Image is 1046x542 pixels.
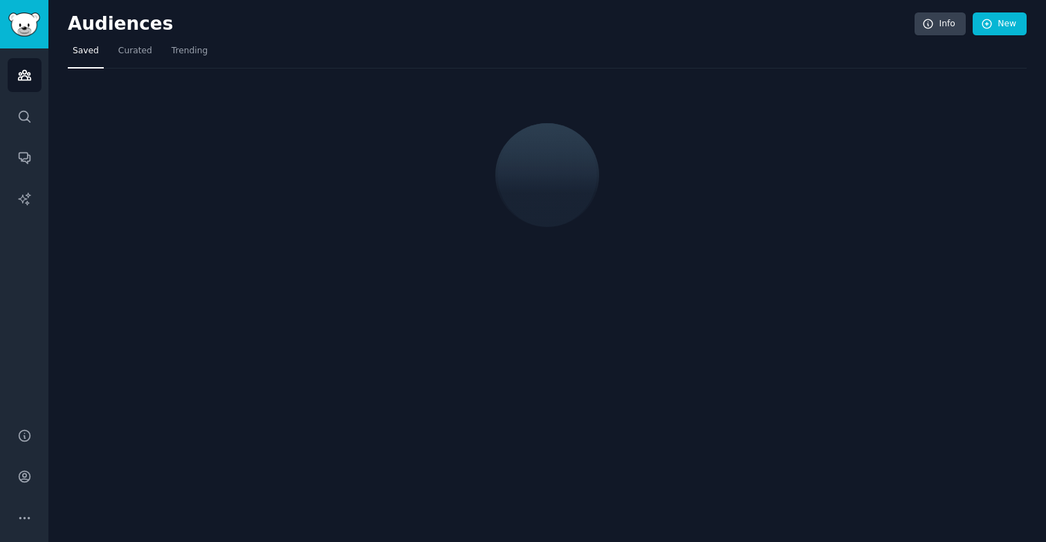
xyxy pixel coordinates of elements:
img: GummySearch logo [8,12,40,37]
span: Trending [172,45,208,57]
a: New [973,12,1027,36]
span: Curated [118,45,152,57]
span: Saved [73,45,99,57]
a: Trending [167,40,212,69]
a: Info [915,12,966,36]
a: Curated [113,40,157,69]
h2: Audiences [68,13,915,35]
a: Saved [68,40,104,69]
